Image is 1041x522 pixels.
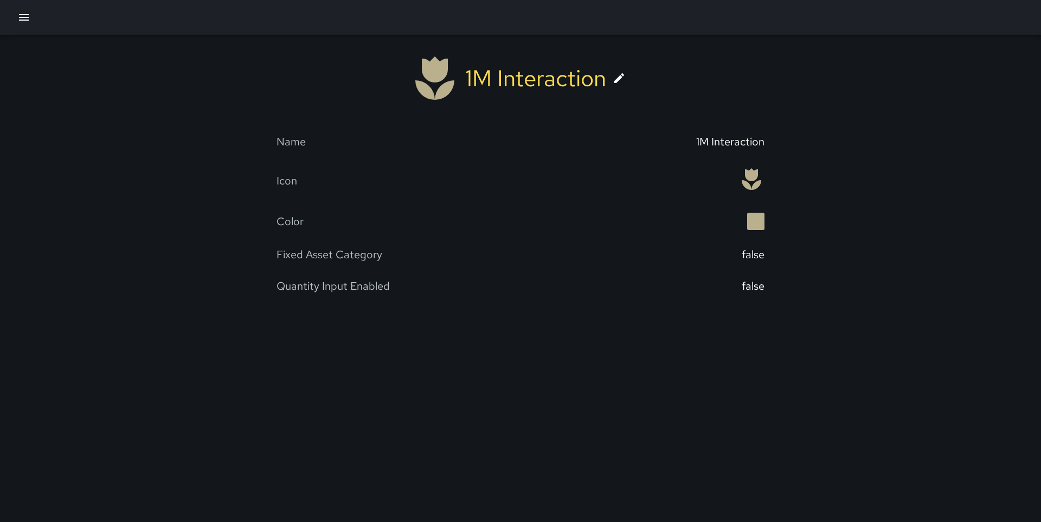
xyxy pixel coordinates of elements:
div: 1M Interaction [465,63,606,93]
div: Icon [277,174,297,188]
div: 1M Interaction [696,135,764,149]
div: Color [277,214,304,228]
div: Quantity Input Enabled [277,279,390,293]
div: false [742,279,764,293]
div: Name [277,135,306,149]
div: Fixed Asset Category [277,247,382,262]
div: false [742,247,764,262]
